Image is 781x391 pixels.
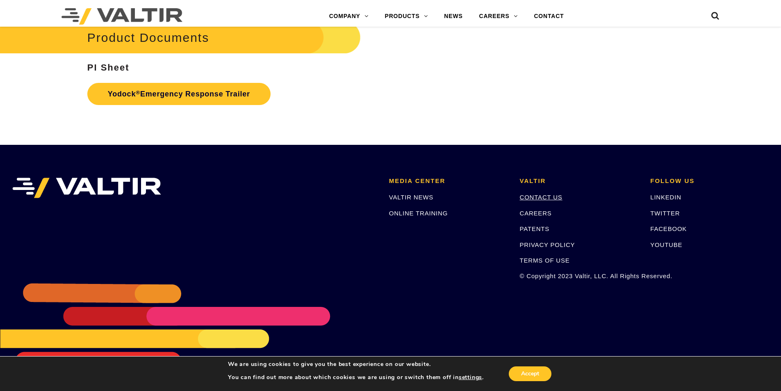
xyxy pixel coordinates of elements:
[108,90,250,98] strong: Yodock Emergency Response Trailer
[509,366,551,381] button: Accept
[650,241,682,248] a: YOUTUBE
[321,8,377,25] a: COMPANY
[520,271,638,281] p: © Copyright 2023 Valtir, LLC. All Rights Reserved.
[650,210,680,217] a: TWITTER
[520,194,562,201] a: CONTACT US
[389,194,433,201] a: VALTIR NEWS
[87,83,271,105] a: Yodock®Emergency Response Trailer
[471,8,526,25] a: CAREERS
[459,374,482,381] button: settings
[12,178,161,198] img: VALTIR
[136,89,140,96] sup: ®
[436,8,471,25] a: NEWS
[650,194,681,201] a: LINKEDIN
[87,62,130,73] strong: PI Sheet
[520,257,570,264] a: TERMS OF USE
[389,178,508,185] h2: MEDIA CENTER
[228,361,484,368] p: We are using cookies to give you the best experience on our website.
[228,374,484,381] p: You can find out more about which cookies we are using or switch them off in .
[389,210,448,217] a: ONLINE TRAINING
[520,210,552,217] a: CAREERS
[520,225,550,232] a: PATENTS
[520,241,575,248] a: PRIVACY POLICY
[520,178,638,185] h2: VALTIR
[650,178,769,185] h2: FOLLOW US
[650,225,687,232] a: FACEBOOK
[377,8,436,25] a: PRODUCTS
[526,8,572,25] a: CONTACT
[61,8,182,25] img: Valtir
